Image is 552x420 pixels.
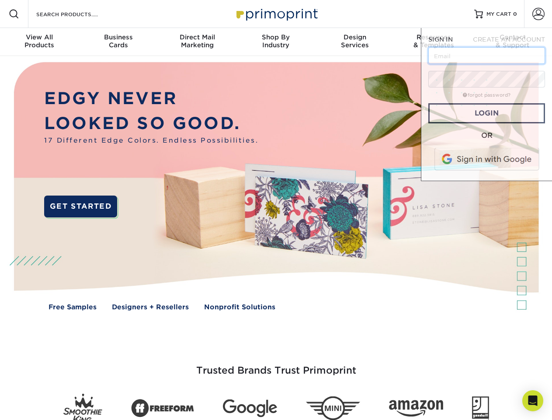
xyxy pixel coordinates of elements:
[394,33,473,41] span: Resources
[79,33,157,41] span: Business
[463,92,510,98] a: forgot password?
[158,28,236,56] a: Direct MailMarketing
[236,33,315,41] span: Shop By
[79,28,157,56] a: BusinessCards
[236,28,315,56] a: Shop ByIndustry
[44,196,117,217] a: GET STARTED
[513,11,517,17] span: 0
[79,33,157,49] div: Cards
[316,33,394,49] div: Services
[44,86,258,111] p: EDGY NEVER
[394,33,473,49] div: & Templates
[486,10,511,18] span: MY CART
[394,28,473,56] a: Resources& Templates
[35,9,121,19] input: SEARCH PRODUCTS.....
[428,36,453,43] span: SIGN IN
[44,111,258,136] p: LOOKED SO GOOD.
[44,136,258,146] span: 17 Different Edge Colors. Endless Possibilities.
[428,47,545,64] input: Email
[316,33,394,41] span: Design
[158,33,236,41] span: Direct Mail
[233,4,320,23] img: Primoprint
[223,399,277,417] img: Google
[522,390,543,411] div: Open Intercom Messenger
[428,103,545,123] a: Login
[236,33,315,49] div: Industry
[472,396,489,420] img: Goodwill
[473,36,545,43] span: CREATE AN ACCOUNT
[112,302,189,312] a: Designers + Resellers
[316,28,394,56] a: DesignServices
[389,400,443,417] img: Amazon
[49,302,97,312] a: Free Samples
[204,302,275,312] a: Nonprofit Solutions
[428,130,545,141] div: OR
[21,344,532,387] h3: Trusted Brands Trust Primoprint
[2,393,74,417] iframe: Google Customer Reviews
[158,33,236,49] div: Marketing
